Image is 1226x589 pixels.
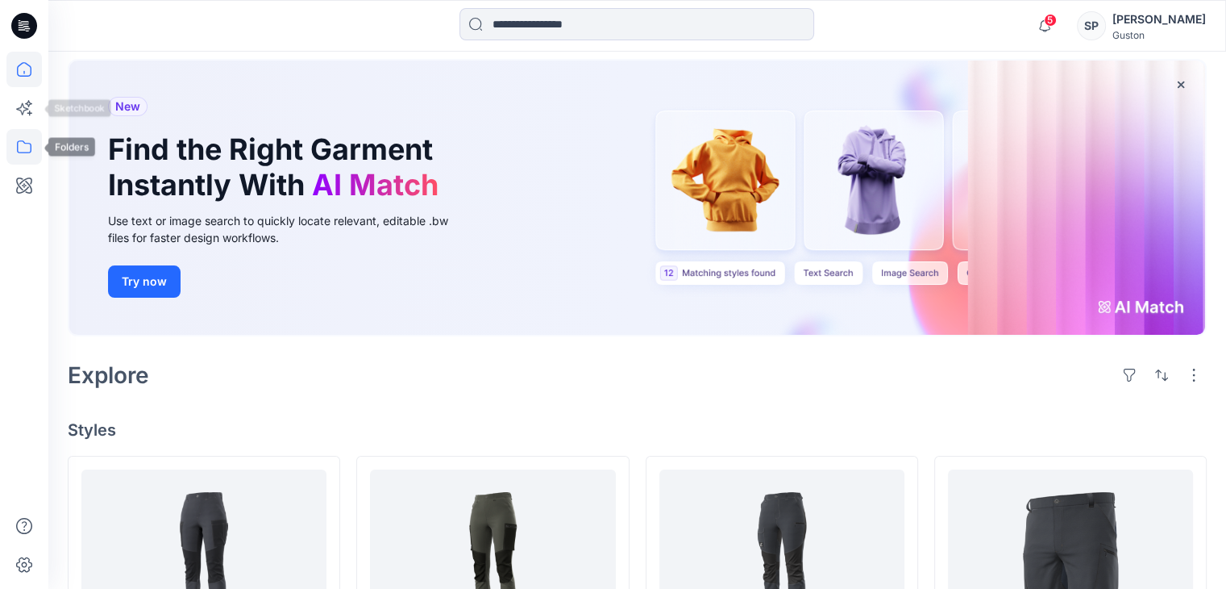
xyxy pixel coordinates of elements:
div: Use text or image search to quickly locate relevant, editable .bw files for faster design workflows. [108,212,471,246]
div: SP [1077,11,1106,40]
div: Guston [1112,29,1206,41]
span: 5 [1044,14,1057,27]
span: AI Match [312,167,438,203]
h4: Styles [68,420,1207,440]
span: New [115,97,140,116]
h2: Explore [68,362,149,388]
h1: Find the Right Garment Instantly With [108,132,447,202]
button: Try now [108,265,181,298]
div: [PERSON_NAME] [1112,10,1206,29]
